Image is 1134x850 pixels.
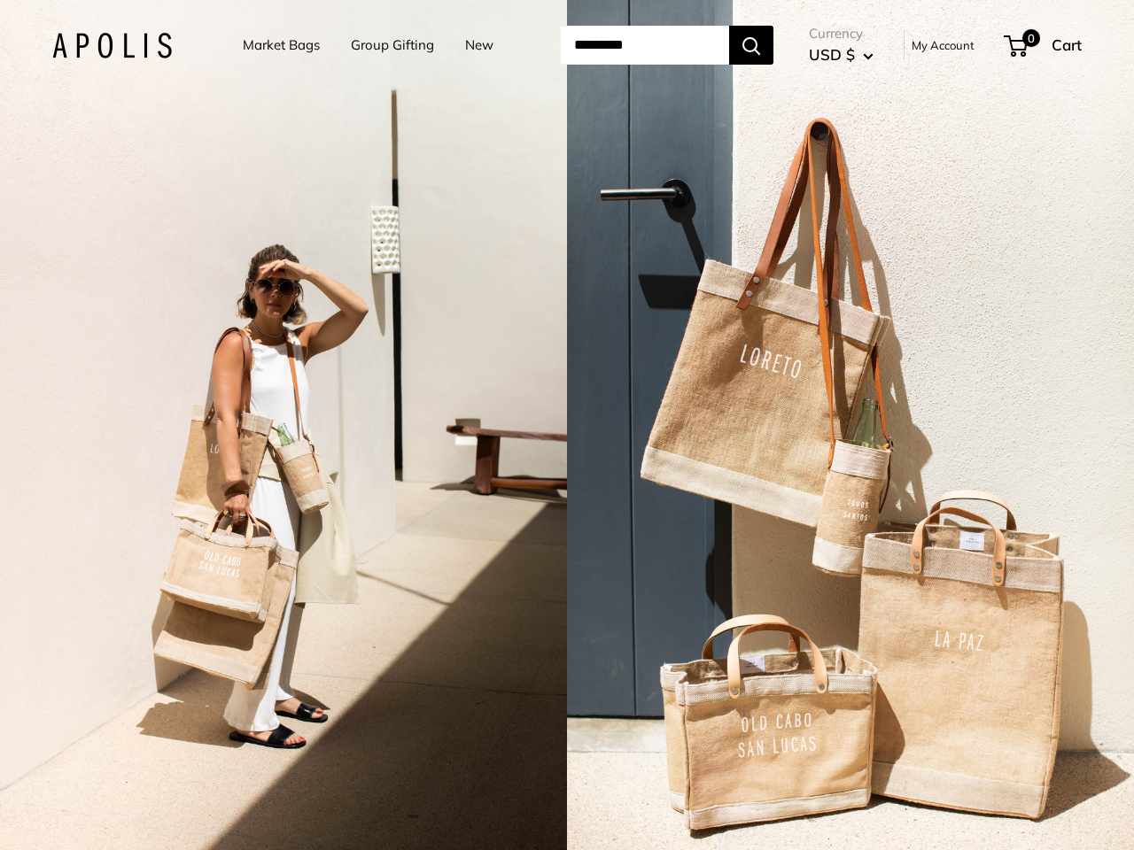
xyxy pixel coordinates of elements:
img: Apolis [52,33,172,58]
button: USD $ [809,41,874,69]
span: 0 [1022,29,1040,47]
span: Currency [809,21,874,46]
span: USD $ [809,45,855,64]
a: My Account [912,35,975,56]
button: Search [729,26,773,65]
a: Group Gifting [351,33,434,58]
a: 0 Cart [1006,31,1082,59]
a: Market Bags [243,33,320,58]
span: Cart [1052,35,1082,54]
a: New [465,33,493,58]
input: Search... [560,26,729,65]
